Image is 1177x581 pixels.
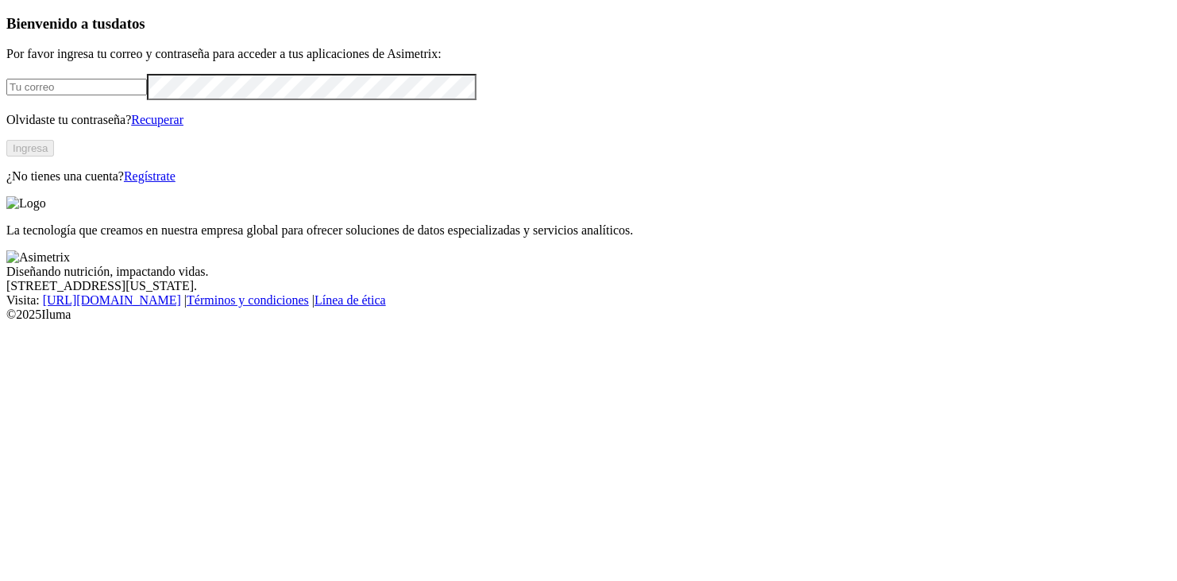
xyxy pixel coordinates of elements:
[124,169,176,183] a: Regístrate
[6,169,1171,184] p: ¿No tienes una cuenta?
[6,279,1171,293] div: [STREET_ADDRESS][US_STATE].
[111,15,145,32] span: datos
[6,15,1171,33] h3: Bienvenido a tus
[43,293,181,307] a: [URL][DOMAIN_NAME]
[6,265,1171,279] div: Diseñando nutrición, impactando vidas.
[6,113,1171,127] p: Olvidaste tu contraseña?
[6,223,1171,238] p: La tecnología que creamos en nuestra empresa global para ofrecer soluciones de datos especializad...
[6,140,54,157] button: Ingresa
[187,293,309,307] a: Términos y condiciones
[6,196,46,211] img: Logo
[131,113,183,126] a: Recuperar
[6,293,1171,308] div: Visita : | |
[6,47,1171,61] p: Por favor ingresa tu correo y contraseña para acceder a tus aplicaciones de Asimetrix:
[6,79,147,95] input: Tu correo
[6,308,1171,322] div: © 2025 Iluma
[315,293,386,307] a: Línea de ética
[6,250,70,265] img: Asimetrix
